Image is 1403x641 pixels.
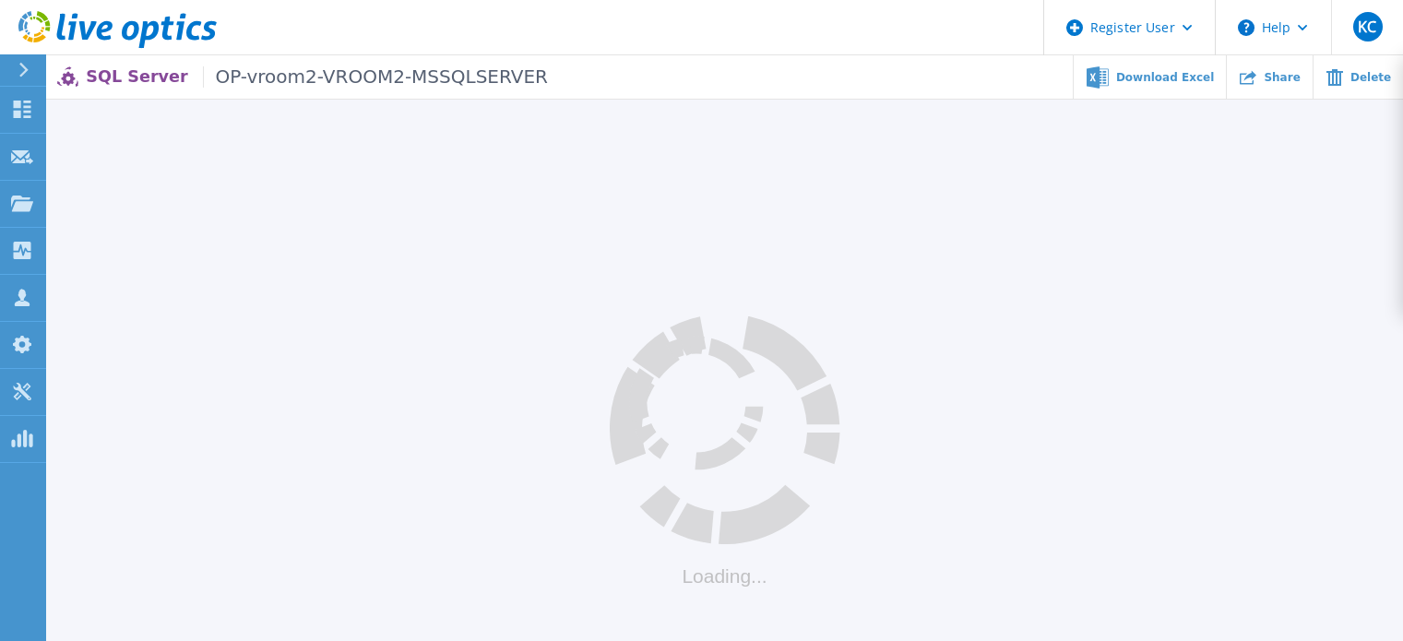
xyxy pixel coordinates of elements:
[1358,19,1376,34] span: KC
[1264,72,1300,83] span: Share
[86,66,548,88] p: SQL Server
[610,565,840,588] div: Loading...
[1350,72,1391,83] span: Delete
[1116,72,1214,83] span: Download Excel
[203,66,548,88] span: OP-vroom2-VROOM2-MSSQLSERVER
